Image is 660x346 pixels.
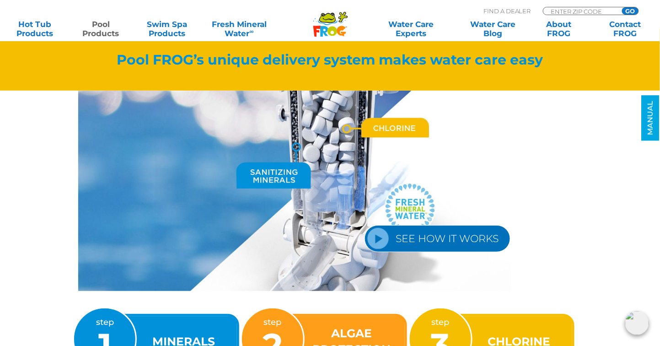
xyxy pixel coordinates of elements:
[370,20,453,38] a: Water CareExperts
[533,20,585,38] a: AboutFROG
[78,91,581,291] img: pool-frog-5400-6100-steps-img-v2
[622,7,639,15] input: GO
[550,7,612,15] input: Zip Code Form
[249,28,253,35] sup: ∞
[207,20,271,38] a: Fresh MineralWater∞
[483,7,531,15] p: Find A Dealer
[625,311,649,335] img: openIcon
[642,96,660,141] a: MANUAL
[467,20,519,38] a: Water CareBlog
[141,20,193,38] a: Swim SpaProducts
[600,20,651,38] a: ContactFROG
[9,20,60,38] a: Hot TubProducts
[365,225,510,252] a: SEE HOW IT WORKS
[75,20,126,38] a: PoolProducts
[78,52,581,68] h2: Pool FROG’s unique delivery system makes water care easy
